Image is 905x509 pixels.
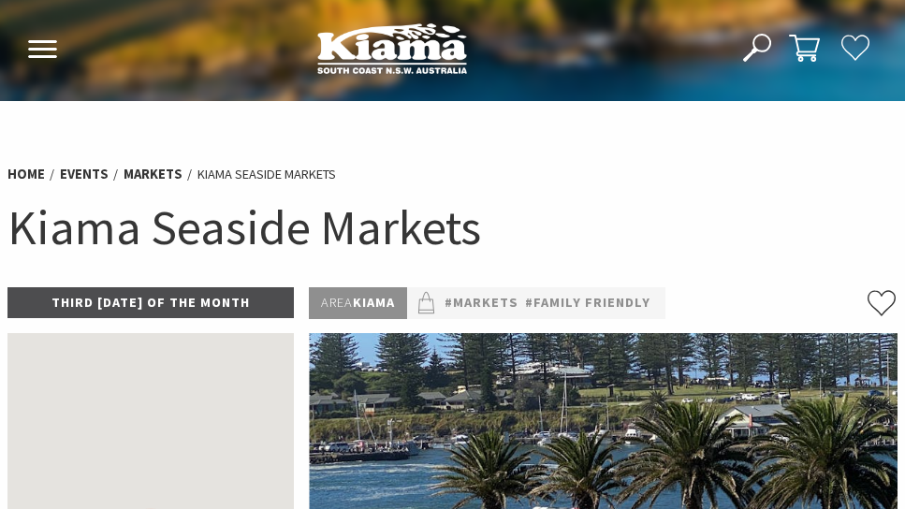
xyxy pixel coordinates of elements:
[525,292,650,314] a: #Family Friendly
[445,292,518,314] a: #Markets
[321,294,353,311] span: Area
[124,166,182,183] a: Markets
[7,166,45,183] a: Home
[197,164,336,185] li: Kiama Seaside Markets
[309,287,407,319] p: Kiama
[317,22,467,74] img: Kiama Logo
[7,196,898,259] h1: Kiama Seaside Markets
[7,287,294,318] p: Third [DATE] of the Month
[60,166,109,183] a: Events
